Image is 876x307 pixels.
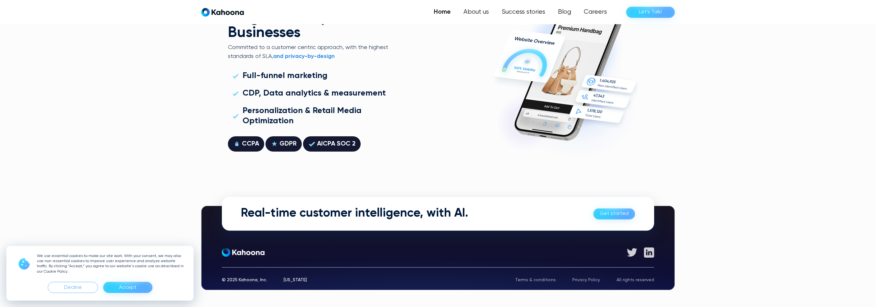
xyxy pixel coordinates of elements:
[515,278,556,282] a: Terms & conditions
[495,6,552,18] a: Success stories
[317,139,356,149] div: AICPA SOC 2
[617,278,654,282] div: All rights reserved
[279,139,297,149] div: GDPR
[64,282,82,293] div: Decline
[243,89,386,98] div: CDP, Data analytics & measurement
[552,6,577,18] a: Blog
[228,43,390,61] p: Committed to a customer centric approach, with the highest standards of SLA,
[577,6,613,18] a: Careers
[626,7,675,18] a: Let’s Talk!
[241,206,468,221] h2: Real-time customer intelligence, with AI.
[284,278,307,282] div: [US_STATE]
[48,282,98,293] div: Decline
[572,278,600,282] a: Privacy Policy
[593,208,635,219] a: Get started
[273,54,335,59] strong: and privacy-by-design
[427,6,457,18] a: Home
[119,282,137,293] div: Accept
[242,139,259,149] div: CCPA
[103,282,152,293] div: Accept
[639,7,662,17] div: Let’s Talk!
[201,8,244,17] a: home
[222,278,267,282] div: © 2025 Kahoona, Inc.
[37,253,186,274] p: We use essential cookies to make our site work. With your consent, we may also use non-essential ...
[243,106,386,126] div: Personalization & Retail Media Optimization
[457,6,495,18] a: About us
[243,71,328,81] div: Full-funnel marketing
